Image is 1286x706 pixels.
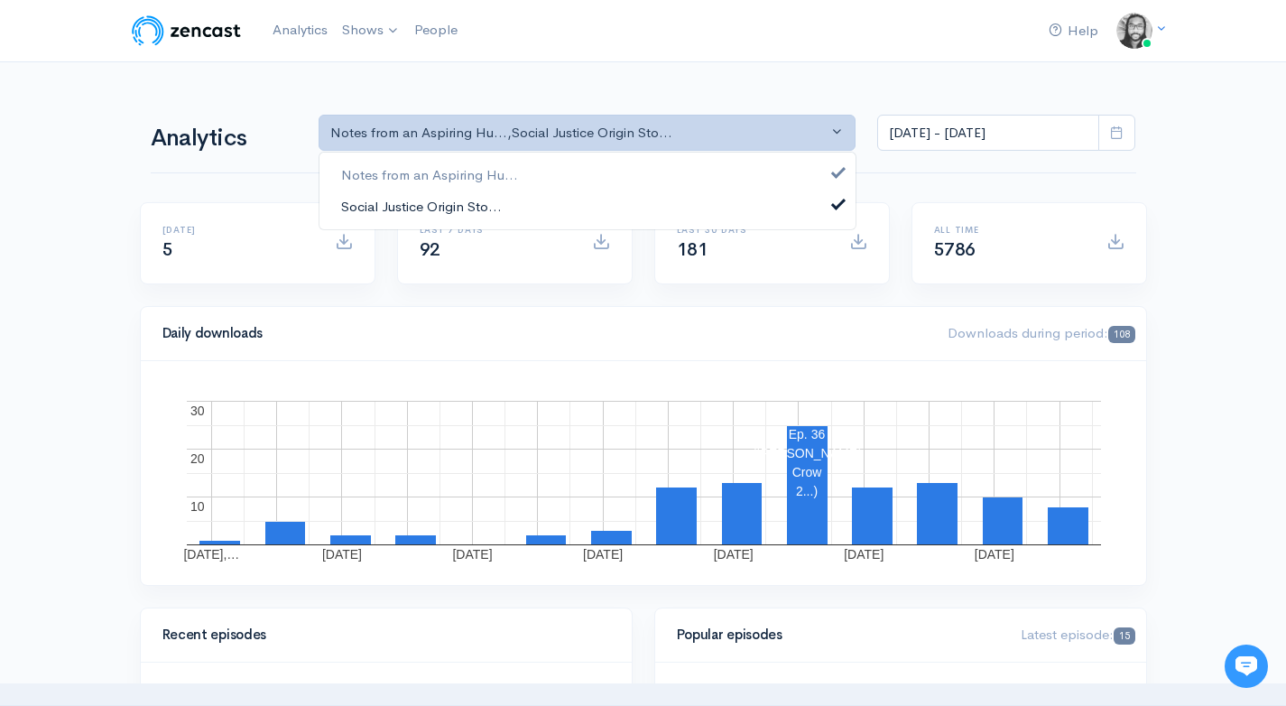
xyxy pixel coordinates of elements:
[11,210,350,232] p: Find an answer quickly
[407,11,465,50] a: People
[14,138,347,176] button: New conversation
[1225,645,1268,688] iframe: gist-messenger-bubble-iframe
[844,547,884,562] text: [DATE]
[162,383,1124,563] svg: A chart.
[39,240,336,276] input: Search articles
[162,225,313,235] h6: [DATE]
[1114,627,1134,645] span: 15
[788,427,825,441] text: Ep. 36
[183,547,239,562] text: [DATE],…
[1021,626,1134,643] span: Latest episode:
[341,196,502,217] span: Social Justice Origin Sto...
[420,238,440,261] span: 92
[753,446,861,460] text: ([PERSON_NAME]
[974,547,1013,562] text: [DATE]
[713,547,753,562] text: [DATE]
[677,238,708,261] span: 181
[452,547,492,562] text: [DATE]
[116,150,217,164] span: New conversation
[948,324,1134,341] span: Downloads during period:
[162,326,927,341] h4: Daily downloads
[677,627,1000,643] h4: Popular episodes
[190,451,205,466] text: 20
[190,404,205,418] text: 30
[162,238,173,261] span: 5
[420,225,570,235] h6: Last 7 days
[335,11,407,51] a: Shows
[319,115,856,152] button: Notes from an Aspiring Hu..., Social Justice Origin Sto...
[934,238,976,261] span: 5786
[162,627,599,643] h4: Recent episodes
[1116,13,1152,49] img: ...
[330,123,828,144] div: Notes from an Aspiring Hu... , Social Justice Origin Sto...
[677,225,828,235] h6: Last 30 days
[190,499,205,514] text: 10
[151,125,297,152] h1: Analytics
[1041,12,1106,51] a: Help
[1108,326,1134,343] span: 108
[795,484,817,498] text: 2...)
[341,165,518,186] span: Notes from an Aspiring Hu...
[321,547,361,562] text: [DATE]
[129,13,244,49] img: ZenCast Logo
[877,115,1099,152] input: analytics date range selector
[583,547,623,562] text: [DATE]
[934,225,1085,235] h6: All time
[265,11,335,50] a: Analytics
